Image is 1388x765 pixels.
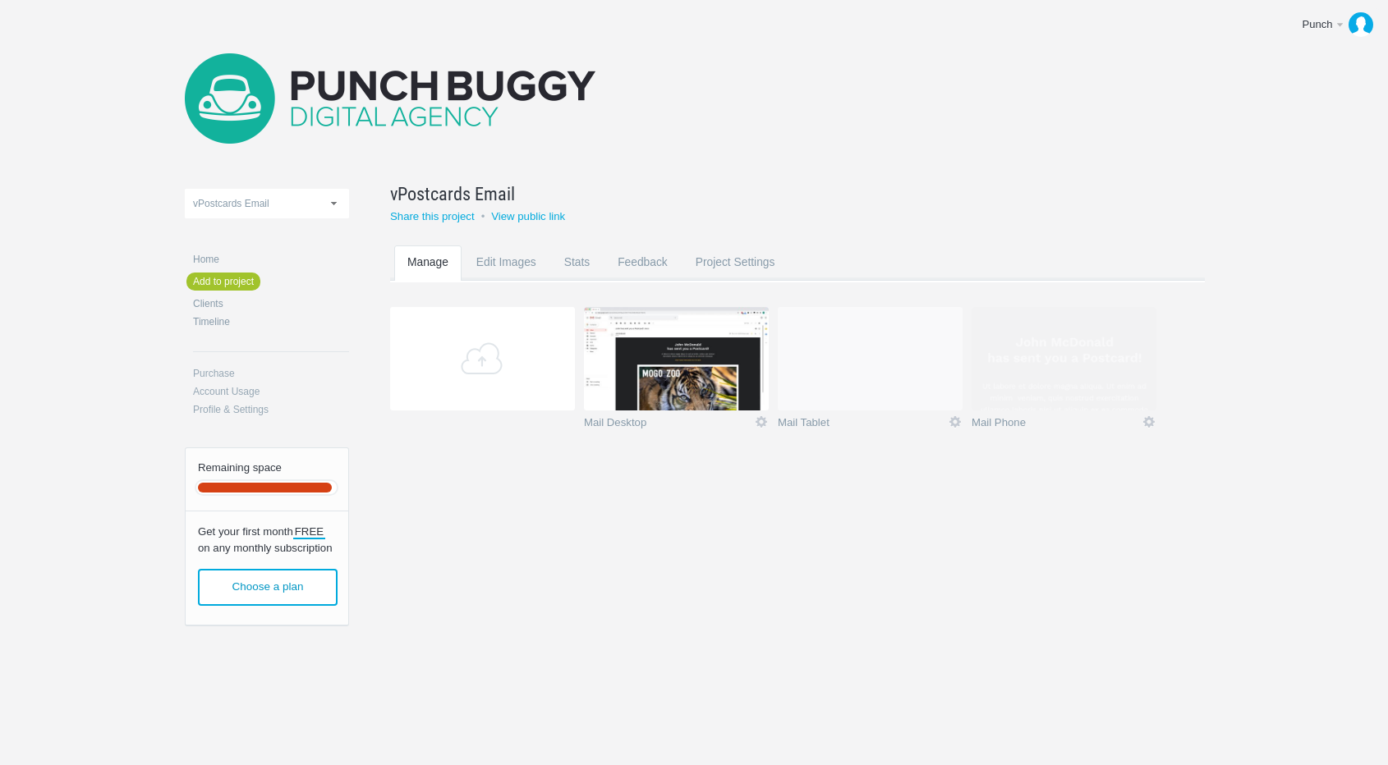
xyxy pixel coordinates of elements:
small: • [481,210,485,222]
a: Profile & Settings [193,405,349,415]
a: Home [193,254,349,264]
a: Icon [948,415,963,429]
a: Add [390,307,575,410]
a: Remaining space Get your first monthFREEon any monthly subscription Choose a plan [185,447,349,626]
a: Icon [1142,415,1156,429]
a: Stats [551,245,603,310]
strong: FREE [293,526,325,539]
img: punchbuggy_k2a4wu_thumb.jpg [972,307,1156,410]
a: Account Usage [193,387,349,396]
a: Feedback [604,245,681,310]
div: Remaining space in your account [196,481,337,494]
a: Clients [193,299,349,309]
a: Manage [394,245,462,310]
a: Icon [754,415,769,429]
a: vPostcards Email [390,181,1164,207]
a: Mail Tablet [778,417,948,433]
h1: Upload space remaining in your account [186,462,348,473]
span: View available plans [198,569,338,606]
a: Add to project [186,273,260,291]
a: Project Settings [683,245,788,310]
a: Share this project [390,210,475,222]
p: Get your first month on any monthly subscription [186,511,348,557]
a: Purchase [193,369,349,378]
span: vPostcards Email [390,181,515,207]
a: Timeline [193,317,349,327]
a: Mail Desktop [584,417,754,433]
a: Edit Images [463,245,549,310]
a: Mail Phone [972,417,1142,433]
div: Punch [1303,16,1335,33]
img: punchbuggy_1qn17q_thumb.jpg [584,307,769,410]
img: 7d50310f7200d43df7be3c5b6483cc39 [1349,12,1373,37]
a: Punch [1290,8,1381,41]
img: punchbuggy-logo_20141021232847.png [185,53,595,144]
span: vPostcards Email [193,198,269,209]
a: View public link [491,210,565,222]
